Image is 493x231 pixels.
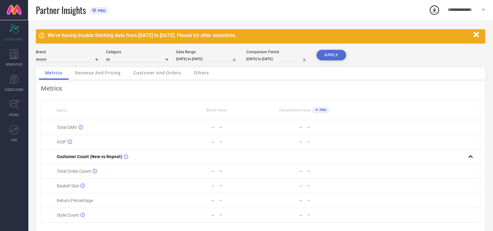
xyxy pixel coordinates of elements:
[11,138,17,142] span: FWD
[36,50,98,54] div: Brand
[211,139,215,144] div: —
[57,125,77,130] span: Total GMV
[6,62,23,67] span: WORKSPACE
[211,169,215,174] div: —
[9,112,19,117] span: TRENDS
[318,108,326,112] span: PRO
[429,4,440,16] div: Open download list
[106,50,168,54] div: Category
[206,108,227,112] span: Brand Value
[307,198,348,203] div: —
[279,108,311,112] span: Competitors Value
[5,37,23,41] span: SCORECARDS
[299,169,302,174] div: —
[307,213,348,217] div: —
[57,139,66,144] span: AISP
[219,169,260,173] div: —
[246,56,309,62] input: Select comparison period
[211,125,215,130] div: —
[36,4,86,16] span: Partner Insights
[57,108,67,113] span: Name
[307,125,348,130] div: —
[5,87,24,92] span: SUGGESTIONS
[41,85,480,92] div: Metrics
[211,198,215,203] div: —
[211,183,215,188] div: —
[246,50,309,54] div: Comparison Period
[176,50,239,54] div: Date Range
[299,125,302,130] div: —
[299,139,302,144] div: —
[307,169,348,173] div: —
[211,213,215,218] div: —
[194,70,209,75] span: Others
[45,70,62,75] span: Metrics
[96,8,106,13] span: PRO
[219,125,260,130] div: —
[219,140,260,144] div: —
[57,169,91,174] span: Total Order Count
[307,140,348,144] div: —
[133,70,181,75] span: Customer And Orders
[299,198,302,203] div: —
[299,183,302,188] div: —
[219,213,260,217] div: —
[219,198,260,203] div: —
[299,213,302,218] div: —
[75,70,121,75] span: Revenue And Pricing
[57,154,122,159] span: Customer Count (New vs Repeat)
[317,50,346,60] button: APPLY
[57,183,79,188] span: Basket Size
[307,184,348,188] div: —
[57,213,79,218] span: Style Count
[219,184,260,188] div: —
[176,56,239,62] input: Select date range
[48,32,470,38] div: We're having trouble fetching data from [DATE] to [DATE]. Please try after sometime.
[57,198,93,203] span: Return Percentage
